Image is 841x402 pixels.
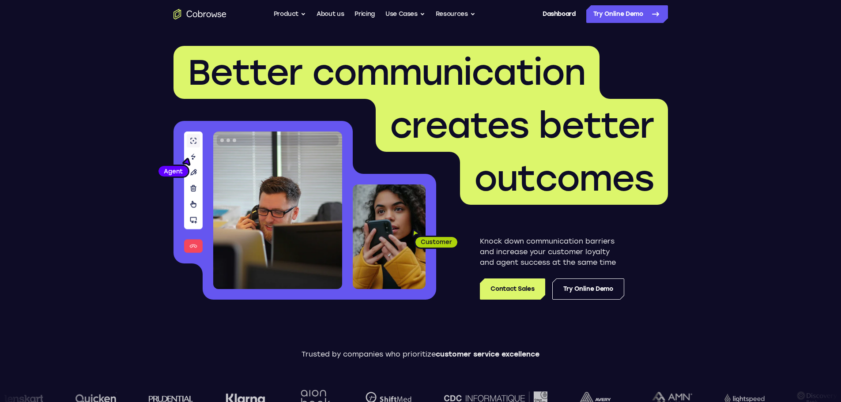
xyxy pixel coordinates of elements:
[173,9,226,19] a: Go to the home page
[436,350,539,358] span: customer service excellence
[188,51,585,94] span: Better communication
[474,157,654,199] span: outcomes
[390,104,654,147] span: creates better
[480,236,624,268] p: Knock down communication barriers and increase your customer loyalty and agent success at the sam...
[436,5,475,23] button: Resources
[213,131,342,289] img: A customer support agent talking on the phone
[317,5,344,23] a: About us
[274,5,306,23] button: Product
[552,278,624,300] a: Try Online Demo
[355,5,375,23] a: Pricing
[543,5,576,23] a: Dashboard
[353,184,426,289] img: A customer holding their phone
[586,5,668,23] a: Try Online Demo
[480,278,545,300] a: Contact Sales
[149,395,193,402] img: prudential
[385,5,425,23] button: Use Cases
